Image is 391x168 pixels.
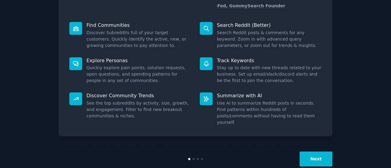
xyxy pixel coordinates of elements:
div: - [216,3,285,9]
dd: Quickly explore pain points, solution requests, open questions, and spending patterns for people ... [86,65,191,84]
dd: Use AI to summarize Reddit posts in seconds. Find patterns within hundreds of posts/comments with... [217,100,322,126]
a: Fed, GummySearch Founder [217,3,285,9]
dd: Discover Subreddits full of your target customers. Quickly identify the active, new, or growing c... [86,30,191,49]
p: Summarize with AI [217,92,322,99]
p: Track Keywords [217,57,322,64]
p: Find Communities [86,22,191,28]
p: Discover Community Trends [86,92,191,99]
dd: Search Reddit posts & comments for any keyword. Zoom in with advanced query parameters, or zoom o... [217,30,322,49]
button: Next [300,152,332,166]
p: Explore Personas [86,57,191,64]
dd: Stay up to date with new threads related to your business. Set up email/slack/discord alerts and ... [217,65,322,84]
p: Search Reddit (Better) [217,22,322,28]
dd: See the top subreddits by activity, size, growth, and engagement. Filter to find new breakout com... [86,100,191,119]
